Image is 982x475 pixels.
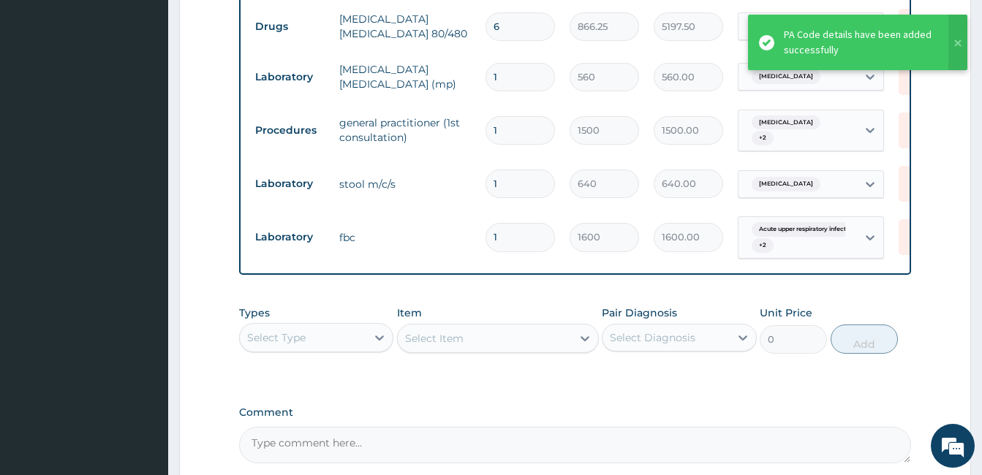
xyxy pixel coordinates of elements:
[239,406,911,419] label: Comment
[85,144,202,292] span: We're online!
[248,13,332,40] td: Drugs
[248,224,332,251] td: Laboratory
[610,330,695,345] div: Select Diagnosis
[332,223,478,252] td: fbc
[752,238,774,253] span: + 2
[760,305,812,320] label: Unit Price
[332,170,478,199] td: stool m/c/s
[248,117,332,144] td: Procedures
[247,330,306,345] div: Select Type
[397,305,422,320] label: Item
[752,115,820,130] span: [MEDICAL_DATA]
[76,82,246,101] div: Chat with us now
[27,73,59,110] img: d_794563401_company_1708531726252_794563401
[248,64,332,91] td: Laboratory
[239,307,270,319] label: Types
[831,324,898,354] button: Add
[332,4,478,48] td: [MEDICAL_DATA] [MEDICAL_DATA] 80/480
[784,27,934,58] div: PA Code details have been added successfully
[7,319,279,370] textarea: Type your message and hit 'Enter'
[752,69,820,84] span: [MEDICAL_DATA]
[602,305,677,320] label: Pair Diagnosis
[752,131,774,145] span: + 2
[240,7,275,42] div: Minimize live chat window
[332,55,478,99] td: [MEDICAL_DATA] [MEDICAL_DATA] (mp)
[248,170,332,197] td: Laboratory
[752,222,858,237] span: Acute upper respiratory infect...
[752,177,820,191] span: [MEDICAL_DATA]
[332,108,478,152] td: general practitioner (1st consultation)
